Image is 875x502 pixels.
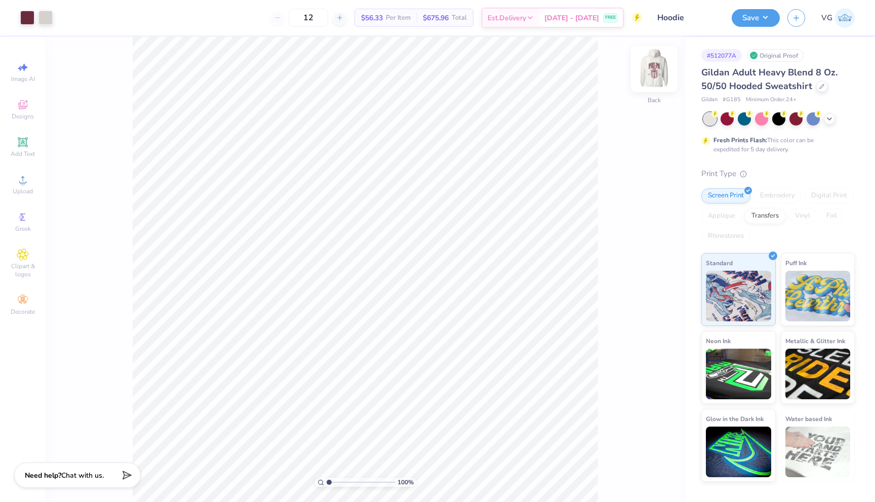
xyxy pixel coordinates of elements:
span: Chat with us. [61,471,104,480]
span: Add Text [11,150,35,158]
img: Glow in the Dark Ink [706,427,771,477]
span: FREE [605,14,616,21]
strong: Fresh Prints Flash: [713,136,767,144]
span: Neon Ink [706,336,731,346]
div: Digital Print [805,188,854,203]
span: 100 % [397,478,414,487]
img: Metallic & Glitter Ink [785,349,851,399]
span: $675.96 [423,13,449,23]
strong: Need help? [25,471,61,480]
input: – – [289,9,328,27]
img: Standard [706,271,771,321]
span: Glow in the Dark Ink [706,413,764,424]
img: Neon Ink [706,349,771,399]
span: Total [452,13,467,23]
img: Valerie Gavioli [835,8,855,28]
div: Back [648,96,661,105]
span: Metallic & Glitter Ink [785,336,845,346]
div: Rhinestones [701,229,750,244]
button: Save [732,9,780,27]
div: Applique [701,208,742,224]
span: Upload [13,187,33,195]
span: Image AI [11,75,35,83]
span: [DATE] - [DATE] [544,13,599,23]
div: Screen Print [701,188,750,203]
span: # G185 [723,96,741,104]
img: Puff Ink [785,271,851,321]
div: Print Type [701,168,855,180]
span: Clipart & logos [5,262,41,278]
span: Puff Ink [785,258,807,268]
img: Back [634,49,674,89]
input: Untitled Design [650,8,724,28]
div: Vinyl [788,208,817,224]
span: Designs [12,112,34,120]
div: Foil [820,208,844,224]
span: $56.33 [361,13,383,23]
span: Gildan Adult Heavy Blend 8 Oz. 50/50 Hooded Sweatshirt [701,66,838,92]
span: Per Item [386,13,411,23]
span: Water based Ink [785,413,832,424]
div: This color can be expedited for 5 day delivery. [713,136,838,154]
div: Original Proof [747,49,804,62]
img: Water based Ink [785,427,851,477]
div: # 512077A [701,49,742,62]
span: VG [821,12,832,24]
a: VG [821,8,855,28]
span: Standard [706,258,733,268]
div: Embroidery [753,188,802,203]
span: Gildan [701,96,718,104]
span: Minimum Order: 24 + [746,96,797,104]
span: Est. Delivery [488,13,526,23]
span: Greek [15,225,31,233]
div: Transfers [745,208,785,224]
span: Decorate [11,308,35,316]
